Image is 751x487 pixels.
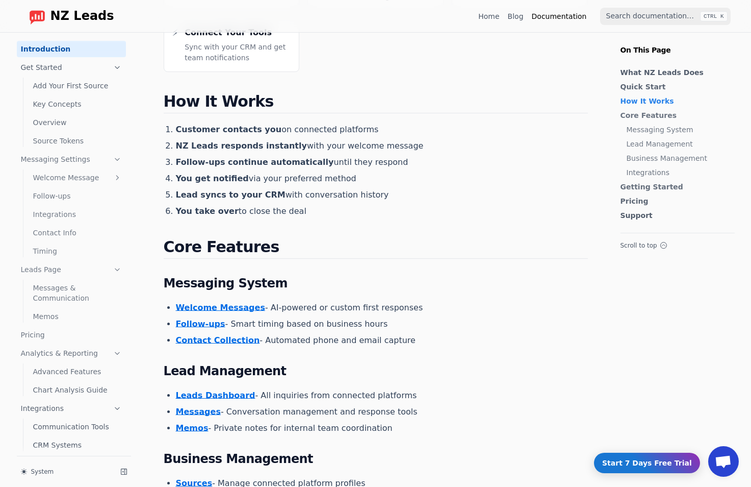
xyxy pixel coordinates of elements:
li: until they respond [176,156,588,168]
a: What NZ Leads Does [620,67,730,78]
a: Integrations [29,206,126,223]
h3: Connect Your Tools [185,28,272,38]
a: Key Concepts [29,96,126,112]
a: Communication Tools [29,419,126,435]
a: Memos [176,423,209,433]
a: Lead Management [627,139,730,149]
li: - Private notes for internal team coordination [176,422,588,434]
h2: Core Features [164,238,588,259]
strong: Lead syncs to your CRM [176,190,286,200]
h2: How It Works [164,92,588,113]
a: Messages [176,407,221,417]
li: - Conversation management and response tools [176,406,588,418]
a: Overview [29,114,126,131]
strong: Customer contacts you [176,125,282,134]
a: ⚡Connect Your ToolsSync with your CRM and get team notifications [164,19,300,72]
a: Blog [508,11,524,21]
a: Integrations [627,167,730,178]
a: Get Started [17,59,126,76]
button: System [17,465,113,479]
h3: Lead Management [164,363,588,379]
a: Add Your First Source [29,78,126,94]
input: Search documentation… [600,8,731,25]
span: NZ Leads [50,9,114,23]
a: Welcome Message [29,169,126,186]
p: On This Page [612,33,743,55]
a: Messages & Communication [29,280,126,306]
strong: NZ Leads responds instantly [176,141,307,151]
a: Contact Collection [176,335,260,345]
a: Home page [21,8,114,25]
a: Follow-ups [29,188,126,204]
a: Quick Start [620,82,730,92]
li: - Smart timing based on business hours [176,318,588,330]
a: Leads Page [17,261,126,278]
li: - All inquiries from connected platforms [176,389,588,402]
div: Open chat [708,446,739,477]
a: Source Tokens [29,133,126,149]
a: Getting Started [620,182,730,192]
li: on connected platforms [176,124,588,136]
a: Home [478,11,499,21]
a: CRM Systems [29,437,126,453]
div: ⚡ [172,28,179,38]
button: Collapse sidebar [117,465,131,479]
a: Follow-ups [176,319,225,329]
a: Introduction [17,41,126,57]
li: with your welcome message [176,140,588,152]
strong: Follow-ups continue automatically [176,157,334,167]
button: Scroll to top [620,241,735,250]
a: Pricing [17,327,126,343]
p: Sync with your CRM and get team notifications [185,42,291,63]
a: Messaging Settings [17,151,126,167]
a: Integrations [17,400,126,417]
a: Business Management [627,153,730,163]
a: Chart Analysis Guide [29,382,126,398]
a: Start 7 Days Free Trial [594,453,700,473]
li: to close the deal [176,205,588,217]
li: - AI-powered or custom first responses [176,302,588,314]
li: via your preferred method [176,173,588,185]
a: Support [620,210,730,221]
a: Leads Dashboard [176,391,255,400]
strong: You take over [176,206,239,216]
a: Messaging System [627,125,730,135]
li: - Automated phone and email capture [176,334,588,347]
h3: Messaging System [164,275,588,291]
a: Timing [29,243,126,259]
a: How It Works [620,96,730,106]
a: Pricing [620,196,730,206]
a: Team Management [17,455,126,472]
a: Contact Info [29,225,126,241]
a: Documentation [532,11,587,21]
img: logo [29,8,45,25]
a: Advanced Features [29,363,126,380]
li: with conversation history [176,189,588,201]
strong: You get notified [176,174,249,183]
a: Analytics & Reporting [17,345,126,361]
a: Welcome Messages [176,303,265,312]
a: Core Features [620,110,730,120]
h3: Business Management [164,451,588,467]
a: Memos [29,308,126,325]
